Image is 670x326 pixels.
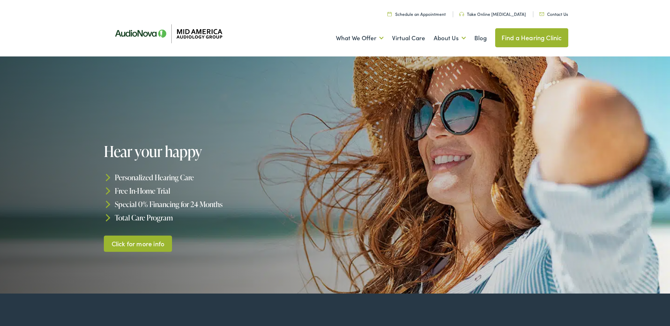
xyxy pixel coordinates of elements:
a: Schedule an Appointment [387,11,446,17]
a: What We Offer [336,25,384,51]
li: Special 0% Financing for 24 Months [104,198,338,211]
a: About Us [434,25,466,51]
a: Contact Us [539,11,568,17]
a: Find a Hearing Clinic [495,28,568,47]
li: Free In-Home Trial [104,184,338,198]
a: Take Online [MEDICAL_DATA] [459,11,526,17]
a: Click for more info [104,235,172,252]
img: utility icon [387,12,392,16]
a: Virtual Care [392,25,425,51]
a: Blog [474,25,487,51]
img: utility icon [539,12,544,16]
li: Personalized Hearing Care [104,171,338,184]
img: utility icon [459,12,464,16]
h1: Hear your happy [104,143,319,159]
li: Total Care Program [104,211,338,224]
